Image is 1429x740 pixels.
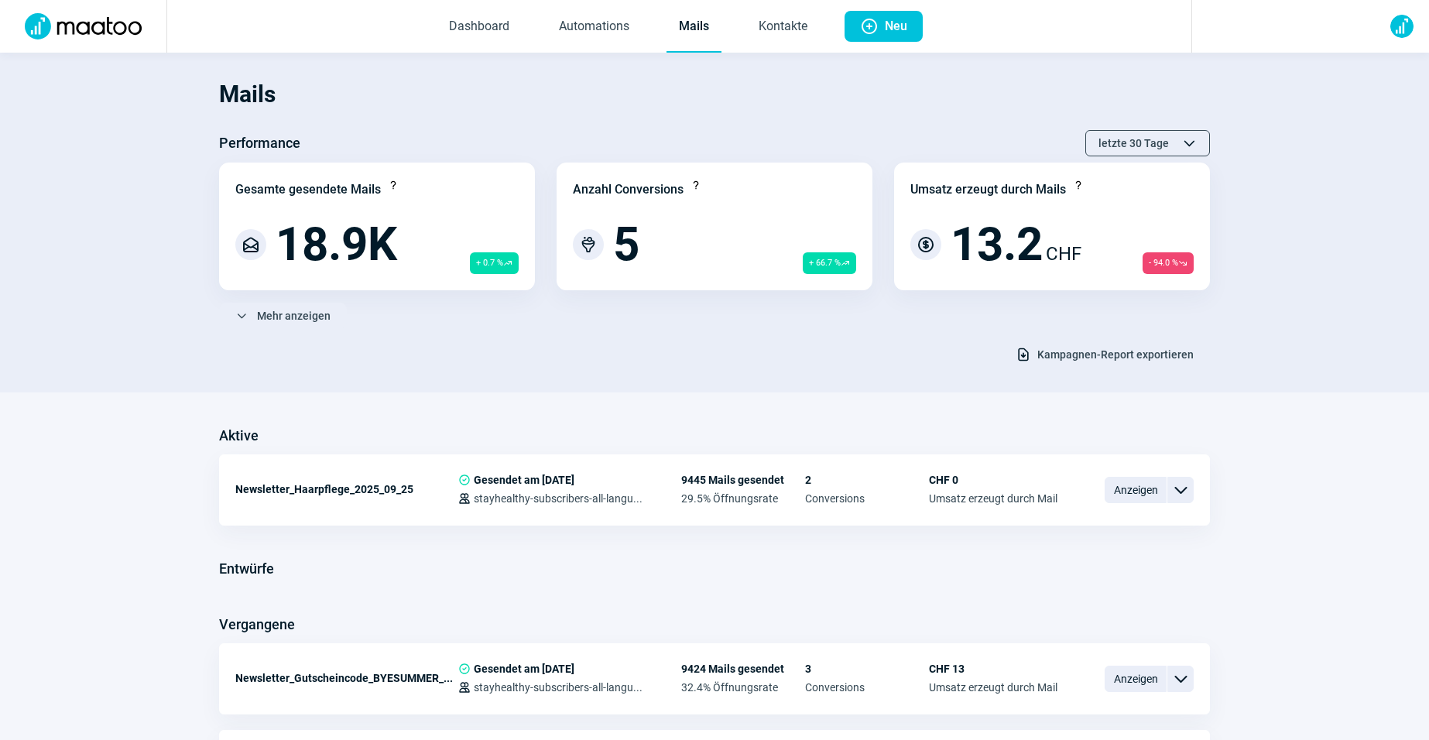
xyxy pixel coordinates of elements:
[1037,342,1194,367] span: Kampagnen-Report exportieren
[805,492,929,505] span: Conversions
[15,13,151,39] img: Logo
[929,492,1057,505] span: Umsatz erzeugt durch Mail
[681,663,805,675] span: 9424 Mails gesendet
[746,2,820,53] a: Kontakte
[474,663,574,675] span: Gesendet am [DATE]
[805,474,929,486] span: 2
[929,474,1057,486] span: CHF 0
[951,221,1043,268] span: 13.2
[219,68,1210,121] h1: Mails
[1390,15,1414,38] img: avatar
[474,492,643,505] span: stayhealthy-subscribers-all-langu...
[929,681,1057,694] span: Umsatz erzeugt durch Mail
[805,681,929,694] span: Conversions
[929,663,1057,675] span: CHF 13
[999,341,1210,368] button: Kampagnen-Report exportieren
[470,252,519,274] span: + 0.7 %
[219,303,347,329] button: Mehr anzeigen
[235,474,458,505] div: Newsletter_Haarpflege_2025_09_25
[437,2,522,53] a: Dashboard
[681,492,805,505] span: 29.5% Öffnungsrate
[276,221,397,268] span: 18.9K
[613,221,639,268] span: 5
[1143,252,1194,274] span: - 94.0 %
[805,663,929,675] span: 3
[474,681,643,694] span: stayhealthy-subscribers-all-langu...
[257,303,331,328] span: Mehr anzeigen
[235,180,381,199] div: Gesamte gesendete Mails
[219,131,300,156] h3: Performance
[681,474,805,486] span: 9445 Mails gesendet
[219,557,274,581] h3: Entwürfe
[1105,666,1167,692] span: Anzeigen
[910,180,1066,199] div: Umsatz erzeugt durch Mails
[1046,240,1081,268] span: CHF
[803,252,856,274] span: + 66.7 %
[219,423,259,448] h3: Aktive
[1098,131,1169,156] span: letzte 30 Tage
[235,663,458,694] div: Newsletter_Gutscheincode_BYESUMMER_...
[681,681,805,694] span: 32.4% Öffnungsrate
[219,612,295,637] h3: Vergangene
[573,180,684,199] div: Anzahl Conversions
[845,11,923,42] button: Neu
[1105,477,1167,503] span: Anzeigen
[885,11,907,42] span: Neu
[547,2,642,53] a: Automations
[474,474,574,486] span: Gesendet am [DATE]
[667,2,721,53] a: Mails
